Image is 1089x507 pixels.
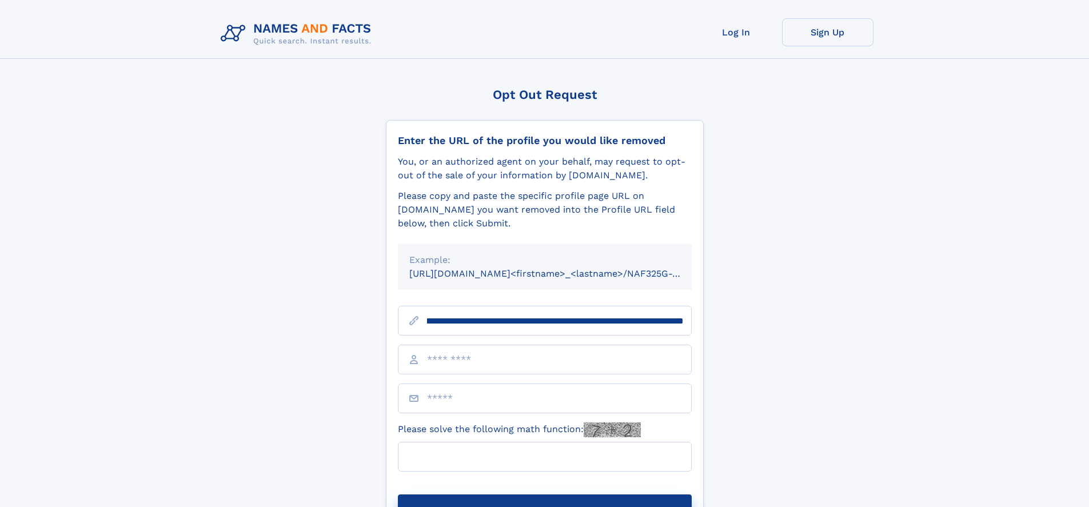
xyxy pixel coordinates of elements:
[216,18,381,49] img: Logo Names and Facts
[409,268,713,279] small: [URL][DOMAIN_NAME]<firstname>_<lastname>/NAF325G-xxxxxxxx
[398,134,692,147] div: Enter the URL of the profile you would like removed
[398,155,692,182] div: You, or an authorized agent on your behalf, may request to opt-out of the sale of your informatio...
[398,189,692,230] div: Please copy and paste the specific profile page URL on [DOMAIN_NAME] you want removed into the Pr...
[782,18,873,46] a: Sign Up
[409,253,680,267] div: Example:
[386,87,704,102] div: Opt Out Request
[691,18,782,46] a: Log In
[398,422,641,437] label: Please solve the following math function:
